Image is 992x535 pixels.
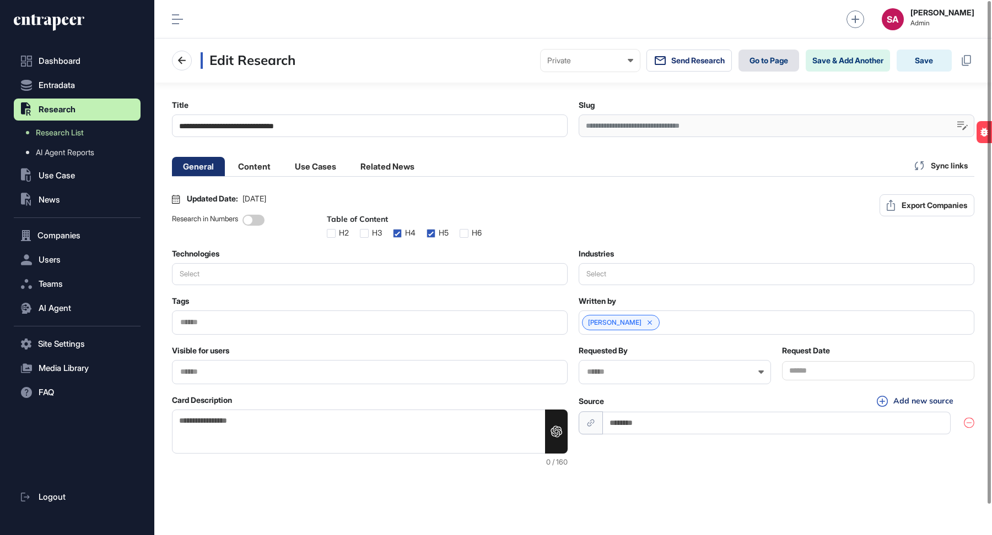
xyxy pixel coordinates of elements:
[14,225,141,247] button: Companies
[172,458,568,466] div: 0 / 160
[646,50,732,72] button: Send Research
[39,81,75,90] span: Entradata
[14,486,141,508] a: Logout
[880,194,974,216] button: Export Companies
[579,297,616,305] label: Written by
[372,228,382,237] div: H3
[579,249,614,258] label: Industries
[14,99,141,121] button: Research
[187,194,266,203] div: Updated Date:
[579,270,613,278] div: Select
[579,101,595,110] label: Slug
[882,8,904,30] button: SA
[327,215,482,225] div: Table of Content
[37,231,80,240] span: Companies
[14,74,141,96] button: Entradata
[36,128,84,137] span: Research List
[439,228,449,237] div: H5
[897,50,952,72] button: Save
[14,297,141,319] button: AI Agent
[14,357,141,379] button: Media Library
[39,57,80,65] span: Dashboard
[472,228,482,237] div: H6
[172,215,238,238] div: Research in Numbers
[201,52,295,69] h3: Edit Research
[39,493,66,501] span: Logout
[806,50,890,72] button: Save & Add Another
[172,101,188,110] label: Title
[172,249,219,258] label: Technologies
[14,189,141,211] button: News
[14,50,141,72] a: Dashboard
[405,228,416,237] div: H4
[14,333,141,355] button: Site Settings
[349,157,425,176] li: Related News
[14,381,141,403] button: FAQ
[172,396,232,405] label: Card Description
[172,270,207,278] div: Select
[172,346,229,355] label: Visible for users
[339,228,349,237] div: H2
[579,397,604,406] label: Source
[14,249,141,271] button: Users
[908,155,974,176] div: Sync links
[172,297,189,305] label: Tags
[579,263,974,285] button: Select
[910,19,974,27] span: Admin
[172,263,568,285] button: Select
[39,304,71,313] span: AI Agent
[671,56,725,65] span: Send Research
[588,319,641,326] a: [PERSON_NAME]
[579,346,628,355] label: Requested By
[874,395,957,407] button: Add new source
[14,273,141,295] button: Teams
[227,157,282,176] li: Content
[782,346,830,355] label: Request Date
[39,105,76,114] span: Research
[910,8,974,17] strong: [PERSON_NAME]
[39,171,75,180] span: Use Case
[19,143,141,162] a: AI Agent Reports
[242,194,266,203] span: [DATE]
[284,157,347,176] li: Use Cases
[36,148,94,157] span: AI Agent Reports
[39,195,60,204] span: News
[172,157,225,176] li: General
[738,50,799,72] a: Go to Page
[39,364,89,373] span: Media Library
[19,123,141,143] a: Research List
[39,388,54,397] span: FAQ
[39,255,61,264] span: Users
[14,165,141,187] button: Use Case
[782,361,974,380] input: Datepicker input
[547,56,633,65] div: Private
[39,280,63,288] span: Teams
[38,340,85,348] span: Site Settings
